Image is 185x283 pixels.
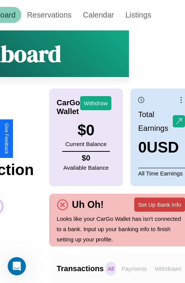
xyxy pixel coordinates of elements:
[153,262,183,276] p: Withdraws
[4,123,9,154] div: Give Feedback
[68,199,108,210] h4: Uh Oh!
[65,139,106,149] p: Current Balance
[65,122,106,139] h3: $ 0
[63,154,109,162] h4: $ 0
[120,7,157,23] a: Listings
[134,198,185,212] button: Set Up Bank Info
[57,264,104,273] h4: Transactions
[106,262,116,276] p: All
[80,96,112,110] button: Withdraw
[21,7,77,23] a: Reservations
[8,257,26,275] iframe: Intercom live chat
[77,7,120,23] a: Calendar
[138,108,173,135] p: Total Earnings
[138,168,185,178] p: All Time Earnings
[120,262,149,276] p: Payments
[57,98,80,116] h4: CarGo Wallet
[138,139,185,156] h3: 0 USD
[63,162,109,173] p: Available Balance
